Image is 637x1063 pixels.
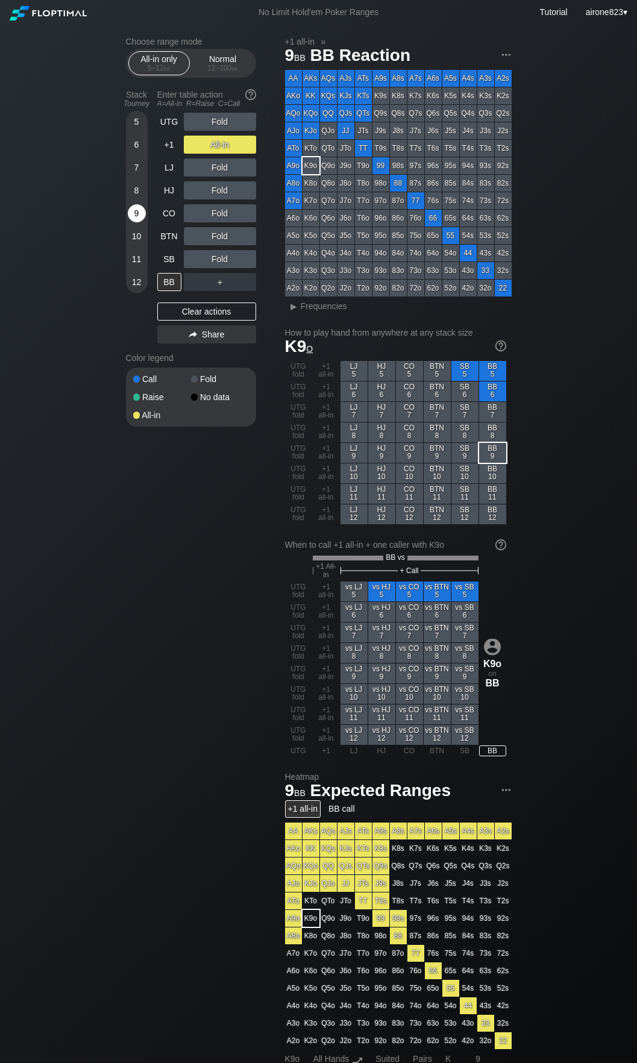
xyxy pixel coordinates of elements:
[355,122,372,139] div: JTs
[451,422,479,442] div: SB 8
[424,381,451,401] div: BTN 6
[407,140,424,157] div: T7s
[442,210,459,227] div: 65s
[285,175,302,192] div: A8o
[285,262,302,279] div: A3o
[313,361,340,381] div: +1 all-in
[340,381,368,401] div: LJ 6
[425,262,442,279] div: 63o
[313,443,340,463] div: +1 all-in
[191,393,249,401] div: No data
[320,175,337,192] div: Q8o
[390,87,407,104] div: K8s
[313,463,340,483] div: +1 all-in
[460,175,477,192] div: 84s
[500,48,513,61] img: ellipsis.fd386fe8.svg
[477,175,494,192] div: 83s
[303,175,319,192] div: K8o
[442,105,459,122] div: Q5s
[128,273,146,291] div: 12
[390,157,407,174] div: 98s
[337,175,354,192] div: J8o
[368,504,395,524] div: HJ 12
[134,64,184,72] div: 5 – 12
[451,381,479,401] div: SB 6
[495,70,512,87] div: A2s
[355,192,372,209] div: T7o
[283,36,316,47] span: +1 all-in
[479,443,506,463] div: BB 9
[460,227,477,244] div: 54s
[133,411,191,419] div: All-in
[184,227,256,245] div: Fold
[425,140,442,157] div: T6s
[313,402,340,422] div: +1 all-in
[494,538,507,551] img: help.32db89a4.svg
[442,192,459,209] div: 75s
[157,136,181,154] div: +1
[396,402,423,422] div: CO 7
[372,87,389,104] div: K9s
[320,157,337,174] div: Q9o
[372,280,389,296] div: 92o
[121,99,152,108] div: Tourney
[451,504,479,524] div: SB 12
[340,443,368,463] div: LJ 9
[477,70,494,87] div: A3s
[390,122,407,139] div: J8s
[425,87,442,104] div: K6s
[337,210,354,227] div: J6o
[126,37,256,46] h2: Choose range mode
[442,175,459,192] div: 85s
[372,192,389,209] div: 97o
[425,245,442,262] div: 64o
[285,210,302,227] div: A6o
[340,504,368,524] div: LJ 12
[285,245,302,262] div: A4o
[372,210,389,227] div: 96o
[390,105,407,122] div: Q8s
[495,245,512,262] div: 42s
[157,204,181,222] div: CO
[286,299,302,313] div: ▸
[133,375,191,383] div: Call
[285,140,302,157] div: ATo
[128,227,146,245] div: 10
[320,245,337,262] div: Q4o
[157,227,181,245] div: BTN
[425,227,442,244] div: 65o
[309,46,412,66] span: BB Reaction
[407,87,424,104] div: K7s
[285,463,312,483] div: UTG fold
[128,181,146,199] div: 8
[390,280,407,296] div: 82o
[191,375,249,383] div: Fold
[390,210,407,227] div: 86o
[372,70,389,87] div: A9s
[451,361,479,381] div: SB 5
[407,227,424,244] div: 75o
[460,280,477,296] div: 42o
[303,192,319,209] div: K7o
[355,140,372,157] div: TT
[442,157,459,174] div: 95s
[303,262,319,279] div: K3o
[477,227,494,244] div: 53s
[303,227,319,244] div: K5o
[495,210,512,227] div: 62s
[396,361,423,381] div: CO 5
[303,87,319,104] div: KK
[479,361,506,381] div: BB 5
[495,140,512,157] div: T2s
[479,463,506,483] div: BB 10
[460,70,477,87] div: A4s
[495,157,512,174] div: 92s
[396,422,423,442] div: CO 8
[495,262,512,279] div: 32s
[372,140,389,157] div: T9s
[479,504,506,524] div: BB 12
[477,140,494,157] div: T3s
[184,273,256,291] div: ＋
[157,158,181,177] div: LJ
[460,87,477,104] div: K4s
